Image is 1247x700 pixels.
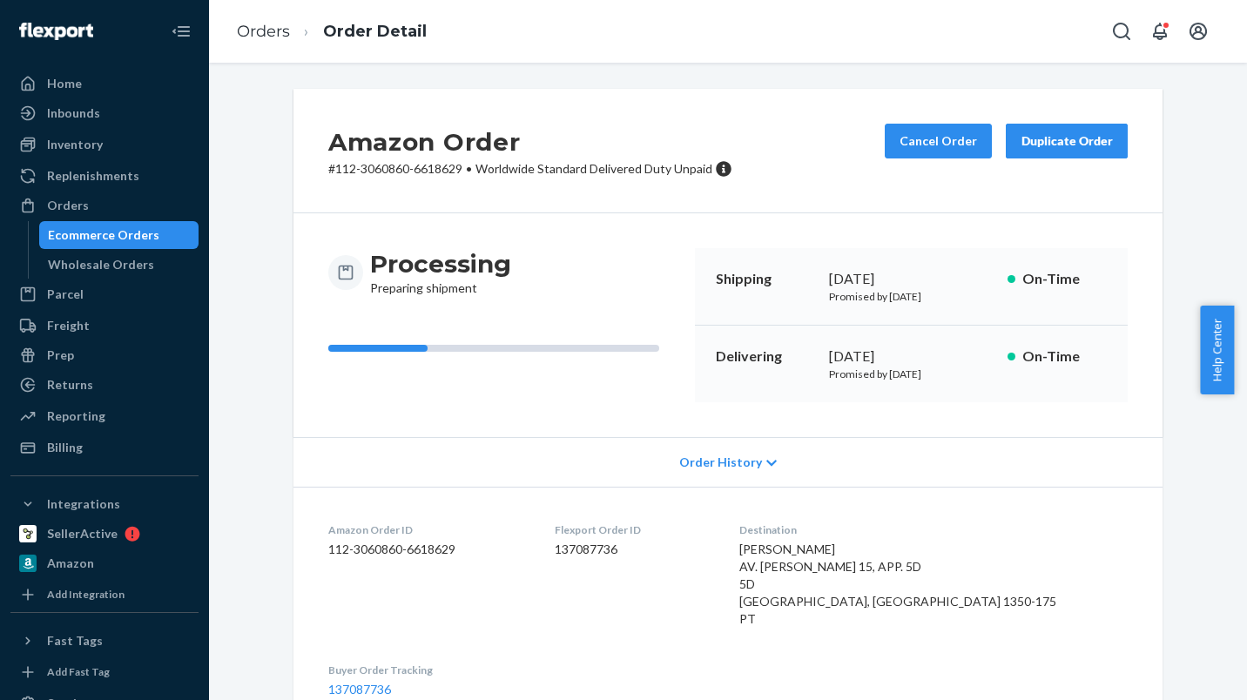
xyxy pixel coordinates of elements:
[10,280,199,308] a: Parcel
[10,584,199,605] a: Add Integration
[10,662,199,683] a: Add Fast Tag
[47,347,74,364] div: Prep
[679,454,762,471] span: Order History
[328,522,527,537] dt: Amazon Order ID
[328,160,732,178] p: # 112-3060860-6618629
[10,312,199,340] a: Freight
[1006,124,1128,158] button: Duplicate Order
[370,248,511,297] div: Preparing shipment
[829,347,994,367] div: [DATE]
[48,226,159,244] div: Ecommerce Orders
[10,70,199,98] a: Home
[47,407,105,425] div: Reporting
[10,549,199,577] a: Amazon
[328,541,527,558] dd: 112-3060860-6618629
[10,490,199,518] button: Integrations
[19,23,93,40] img: Flexport logo
[328,663,527,677] dt: Buyer Order Tracking
[829,289,994,304] p: Promised by [DATE]
[47,587,125,602] div: Add Integration
[323,22,427,41] a: Order Detail
[47,439,83,456] div: Billing
[164,14,199,49] button: Close Navigation
[47,376,93,394] div: Returns
[47,495,120,513] div: Integrations
[47,664,110,679] div: Add Fast Tag
[1200,306,1234,394] button: Help Center
[475,161,712,176] span: Worldwide Standard Delivered Duty Unpaid
[10,99,199,127] a: Inbounds
[10,371,199,399] a: Returns
[47,286,84,303] div: Parcel
[48,256,154,273] div: Wholesale Orders
[739,542,1056,626] span: [PERSON_NAME] AV. [PERSON_NAME] 15, APP. 5D 5D [GEOGRAPHIC_DATA], [GEOGRAPHIC_DATA] 1350-175 PT
[10,192,199,219] a: Orders
[716,347,815,367] p: Delivering
[1022,269,1107,289] p: On-Time
[10,341,199,369] a: Prep
[39,221,199,249] a: Ecommerce Orders
[10,131,199,158] a: Inventory
[328,124,732,160] h2: Amazon Order
[10,402,199,430] a: Reporting
[829,367,994,381] p: Promised by [DATE]
[10,520,199,548] a: SellerActive
[47,167,139,185] div: Replenishments
[716,269,815,289] p: Shipping
[10,434,199,461] a: Billing
[1022,347,1107,367] p: On-Time
[555,522,712,537] dt: Flexport Order ID
[47,136,103,153] div: Inventory
[47,75,82,92] div: Home
[1104,14,1139,49] button: Open Search Box
[10,162,199,190] a: Replenishments
[1181,14,1216,49] button: Open account menu
[237,22,290,41] a: Orders
[10,627,199,655] button: Fast Tags
[555,541,712,558] dd: 137087736
[47,632,103,650] div: Fast Tags
[370,248,511,279] h3: Processing
[47,197,89,214] div: Orders
[466,161,472,176] span: •
[1021,132,1113,150] div: Duplicate Order
[885,124,992,158] button: Cancel Order
[47,555,94,572] div: Amazon
[39,251,199,279] a: Wholesale Orders
[829,269,994,289] div: [DATE]
[223,6,441,57] ol: breadcrumbs
[739,522,1128,537] dt: Destination
[47,525,118,542] div: SellerActive
[47,317,90,334] div: Freight
[47,104,100,122] div: Inbounds
[328,682,391,697] a: 137087736
[1143,14,1177,49] button: Open notifications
